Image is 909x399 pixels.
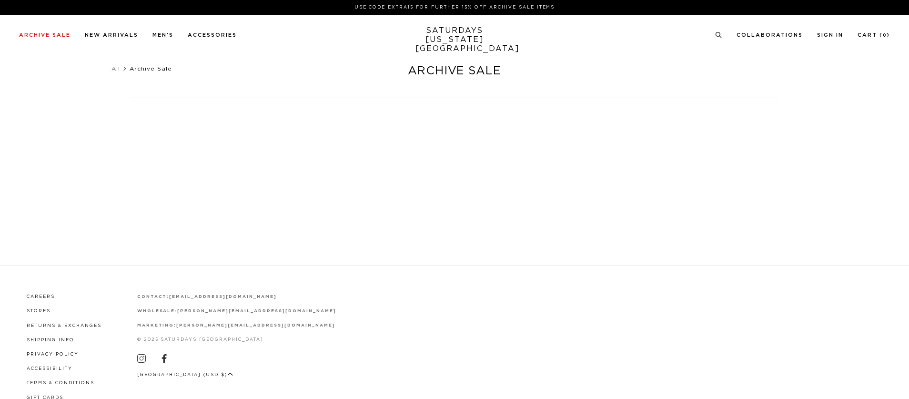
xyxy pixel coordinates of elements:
a: [EMAIL_ADDRESS][DOMAIN_NAME] [169,295,276,299]
a: SATURDAYS[US_STATE][GEOGRAPHIC_DATA] [415,26,494,53]
strong: wholesale: [137,309,178,313]
span: Archive Sale [130,66,172,72]
a: Privacy Policy [27,352,79,357]
a: Stores [27,309,50,313]
a: Accessibility [27,367,72,371]
a: Careers [27,295,55,299]
a: All [111,66,120,72]
a: Cart (0) [858,32,890,38]
p: Use Code EXTRA15 for Further 15% Off Archive Sale Items [23,4,886,11]
strong: marketing: [137,323,177,327]
a: Collaborations [737,32,803,38]
a: [PERSON_NAME][EMAIL_ADDRESS][DOMAIN_NAME] [176,323,335,327]
a: Accessories [188,32,237,38]
strong: contact: [137,295,170,299]
a: Sign In [817,32,843,38]
button: [GEOGRAPHIC_DATA] (USD $) [137,371,233,379]
a: Men's [152,32,173,38]
a: New Arrivals [85,32,138,38]
a: Shipping Info [27,338,74,342]
a: Terms & Conditions [27,381,94,385]
p: © 2025 Saturdays [GEOGRAPHIC_DATA] [137,336,336,343]
small: 0 [883,33,887,38]
a: Archive Sale [19,32,71,38]
a: [PERSON_NAME][EMAIL_ADDRESS][DOMAIN_NAME] [177,309,336,313]
a: Returns & Exchanges [27,324,101,328]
